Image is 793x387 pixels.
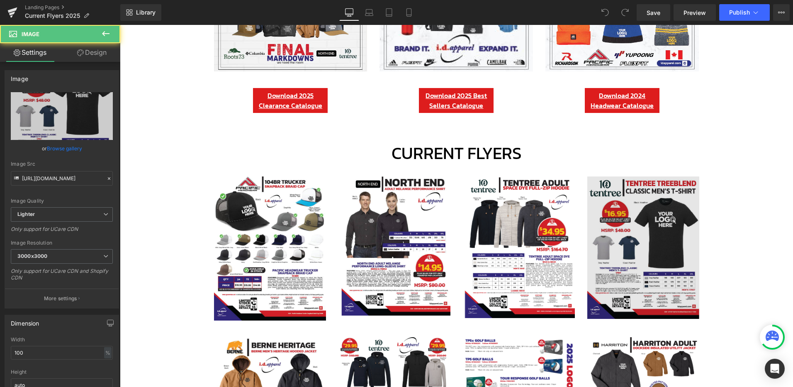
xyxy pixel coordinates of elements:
[11,346,113,360] input: auto
[465,66,540,86] span: Download 2024 Headwear Catalogue
[5,289,119,308] button: More settings
[120,4,161,21] a: New Library
[25,4,120,11] a: Landing Pages
[17,211,35,217] b: Lighter
[465,63,540,88] a: Download 2024 Headwear Catalogue
[11,161,113,167] div: Image Src
[11,337,113,343] div: Width
[11,226,113,238] div: Only support for UCare CDN
[379,4,399,21] a: Tablet
[11,315,39,327] div: Dimension
[299,63,374,88] a: Download 2025 Best Sellers Catalogue
[17,253,47,259] b: 3000x3000
[11,268,113,287] div: Only support for UCare CDN and Shopify CDN
[647,8,660,17] span: Save
[25,12,80,19] span: Current Flyers 2025
[44,295,77,302] p: More settings
[62,43,122,62] a: Design
[765,359,785,379] div: Open Intercom Messenger
[773,4,790,21] button: More
[299,66,374,86] span: Download 2025 Best Sellers Catalogue
[359,4,379,21] a: Laptop
[11,71,28,82] div: Image
[597,4,613,21] button: Undo
[674,4,716,21] a: Preview
[339,4,359,21] a: Desktop
[617,4,633,21] button: Redo
[684,8,706,17] span: Preview
[133,66,208,86] span: Download 2025 Clearance Catalogue
[11,198,113,204] div: Image Quality
[47,141,82,156] a: Browse gallery
[133,63,208,88] a: Download 2025 Clearance Catalogue
[729,9,750,16] span: Publish
[399,4,419,21] a: Mobile
[11,171,113,186] input: Link
[11,369,113,375] div: Height
[22,31,39,37] span: Image
[11,144,113,153] div: or
[136,9,156,16] span: Library
[11,240,113,246] div: Image Resolution
[104,347,112,358] div: %
[719,4,770,21] button: Publish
